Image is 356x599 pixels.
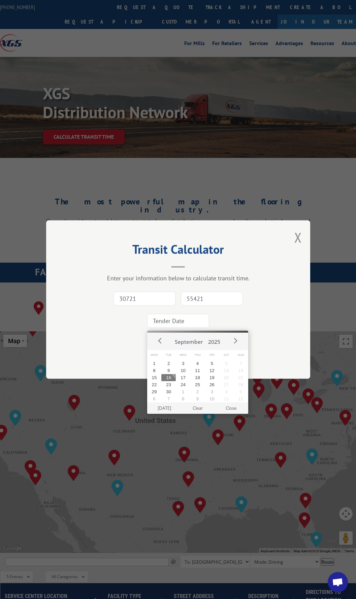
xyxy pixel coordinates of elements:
button: 9 [161,367,176,374]
button: 15 [147,374,162,381]
span: Thu [190,350,205,360]
button: Clear [181,402,214,414]
button: Close [214,402,248,414]
button: 7 [234,360,248,367]
button: Next [230,336,240,346]
button: 25 [190,381,205,388]
div: Enter your information below to calculate transit time. [80,274,277,282]
button: 29 [147,388,162,395]
button: 17 [176,374,190,381]
button: 11 [219,395,234,402]
button: 4 [190,360,205,367]
button: 2 [161,360,176,367]
span: Mon [147,350,162,360]
button: 2 [190,388,205,395]
button: 2025 [205,333,223,348]
button: 22 [147,381,162,388]
button: 14 [234,367,248,374]
button: 3 [176,360,190,367]
button: 7 [161,395,176,402]
button: Prev [155,336,165,346]
span: Fri [205,350,219,360]
button: 6 [219,360,234,367]
h2: Transit Calculator [80,245,277,258]
button: 18 [190,374,205,381]
input: Tender Date [147,314,209,328]
button: [DATE] [148,402,181,414]
span: Sun [234,350,248,360]
span: Tue [161,350,176,360]
button: 24 [176,381,190,388]
button: 10 [205,395,219,402]
button: 27 [219,381,234,388]
button: 9 [190,395,205,402]
button: 4 [219,388,234,395]
button: 11 [190,367,205,374]
button: Close modal [294,229,302,246]
button: 5 [205,360,219,367]
button: 10 [176,367,190,374]
button: 8 [176,395,190,402]
input: Dest. Zip [181,292,243,306]
span: Wed [176,350,190,360]
button: 12 [205,367,219,374]
button: 3 [205,388,219,395]
button: 16 [161,374,176,381]
button: 12 [234,395,248,402]
button: 20 [219,374,234,381]
button: 8 [147,367,162,374]
button: 5 [234,388,248,395]
button: 21 [234,374,248,381]
button: 23 [161,381,176,388]
button: 13 [219,367,234,374]
button: 1 [176,388,190,395]
button: September [172,333,205,348]
button: 30 [161,388,176,395]
button: 19 [205,374,219,381]
button: 1 [147,360,162,367]
button: 6 [147,395,162,402]
button: 26 [205,381,219,388]
button: 28 [234,381,248,388]
div: Open chat [328,572,348,592]
span: Sat [219,350,234,360]
input: Origin Zip [114,292,175,306]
